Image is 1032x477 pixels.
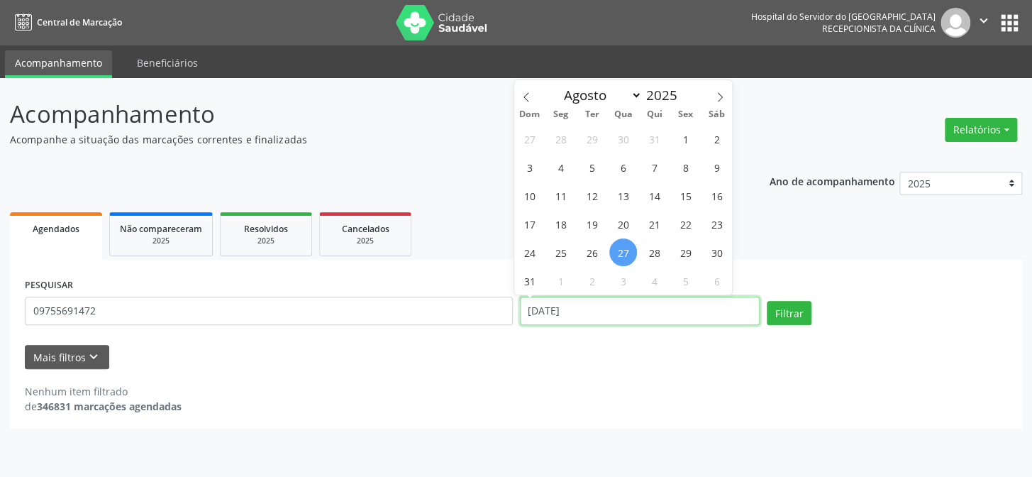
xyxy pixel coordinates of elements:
[120,223,202,235] span: Não compareceram
[701,110,732,119] span: Sáb
[638,110,670,119] span: Qui
[703,153,731,181] span: Agosto 9, 2025
[976,13,992,28] i: 
[578,153,606,181] span: Agosto 5, 2025
[640,125,668,153] span: Julho 31, 2025
[672,267,699,295] span: Setembro 5, 2025
[997,11,1022,35] button: apps
[516,267,543,295] span: Agosto 31, 2025
[672,153,699,181] span: Agosto 8, 2025
[640,153,668,181] span: Agosto 7, 2025
[545,110,577,119] span: Seg
[33,223,79,235] span: Agendados
[244,223,288,235] span: Resolvidos
[672,210,699,238] span: Agosto 22, 2025
[37,16,122,28] span: Central de Marcação
[670,110,701,119] span: Sex
[822,23,936,35] span: Recepcionista da clínica
[342,223,389,235] span: Cancelados
[516,210,543,238] span: Agosto 17, 2025
[703,210,731,238] span: Agosto 23, 2025
[767,301,811,325] button: Filtrar
[672,182,699,209] span: Agosto 15, 2025
[703,182,731,209] span: Agosto 16, 2025
[609,125,637,153] span: Julho 30, 2025
[578,210,606,238] span: Agosto 19, 2025
[577,110,608,119] span: Ter
[25,345,109,370] button: Mais filtroskeyboard_arrow_down
[941,8,970,38] img: img
[945,118,1017,142] button: Relatórios
[25,297,513,325] input: Nome, código do beneficiário ou CPF
[609,210,637,238] span: Agosto 20, 2025
[516,238,543,266] span: Agosto 24, 2025
[557,85,643,105] select: Month
[642,86,689,104] input: Year
[86,349,101,365] i: keyboard_arrow_down
[672,125,699,153] span: Agosto 1, 2025
[607,110,638,119] span: Qua
[10,11,122,34] a: Central de Marcação
[703,125,731,153] span: Agosto 2, 2025
[5,50,112,78] a: Acompanhamento
[578,267,606,295] span: Setembro 2, 2025
[10,97,718,132] p: Acompanhamento
[127,50,208,75] a: Beneficiários
[25,384,182,399] div: Nenhum item filtrado
[516,182,543,209] span: Agosto 10, 2025
[640,210,668,238] span: Agosto 21, 2025
[609,267,637,295] span: Setembro 3, 2025
[547,125,575,153] span: Julho 28, 2025
[578,238,606,266] span: Agosto 26, 2025
[970,8,997,38] button: 
[330,236,401,246] div: 2025
[703,238,731,266] span: Agosto 30, 2025
[520,297,760,325] input: Selecione um intervalo
[231,236,301,246] div: 2025
[578,182,606,209] span: Agosto 12, 2025
[640,182,668,209] span: Agosto 14, 2025
[640,238,668,266] span: Agosto 28, 2025
[120,236,202,246] div: 2025
[609,238,637,266] span: Agosto 27, 2025
[10,132,718,147] p: Acompanhe a situação das marcações correntes e finalizadas
[547,238,575,266] span: Agosto 25, 2025
[547,267,575,295] span: Setembro 1, 2025
[516,125,543,153] span: Julho 27, 2025
[514,110,545,119] span: Dom
[769,172,894,190] p: Ano de acompanhamento
[37,400,182,413] strong: 346831 marcações agendadas
[609,153,637,181] span: Agosto 6, 2025
[547,153,575,181] span: Agosto 4, 2025
[751,11,936,23] div: Hospital do Servidor do [GEOGRAPHIC_DATA]
[640,267,668,295] span: Setembro 4, 2025
[547,210,575,238] span: Agosto 18, 2025
[672,238,699,266] span: Agosto 29, 2025
[703,267,731,295] span: Setembro 6, 2025
[25,275,73,297] label: PESQUISAR
[609,182,637,209] span: Agosto 13, 2025
[578,125,606,153] span: Julho 29, 2025
[547,182,575,209] span: Agosto 11, 2025
[25,399,182,414] div: de
[516,153,543,181] span: Agosto 3, 2025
